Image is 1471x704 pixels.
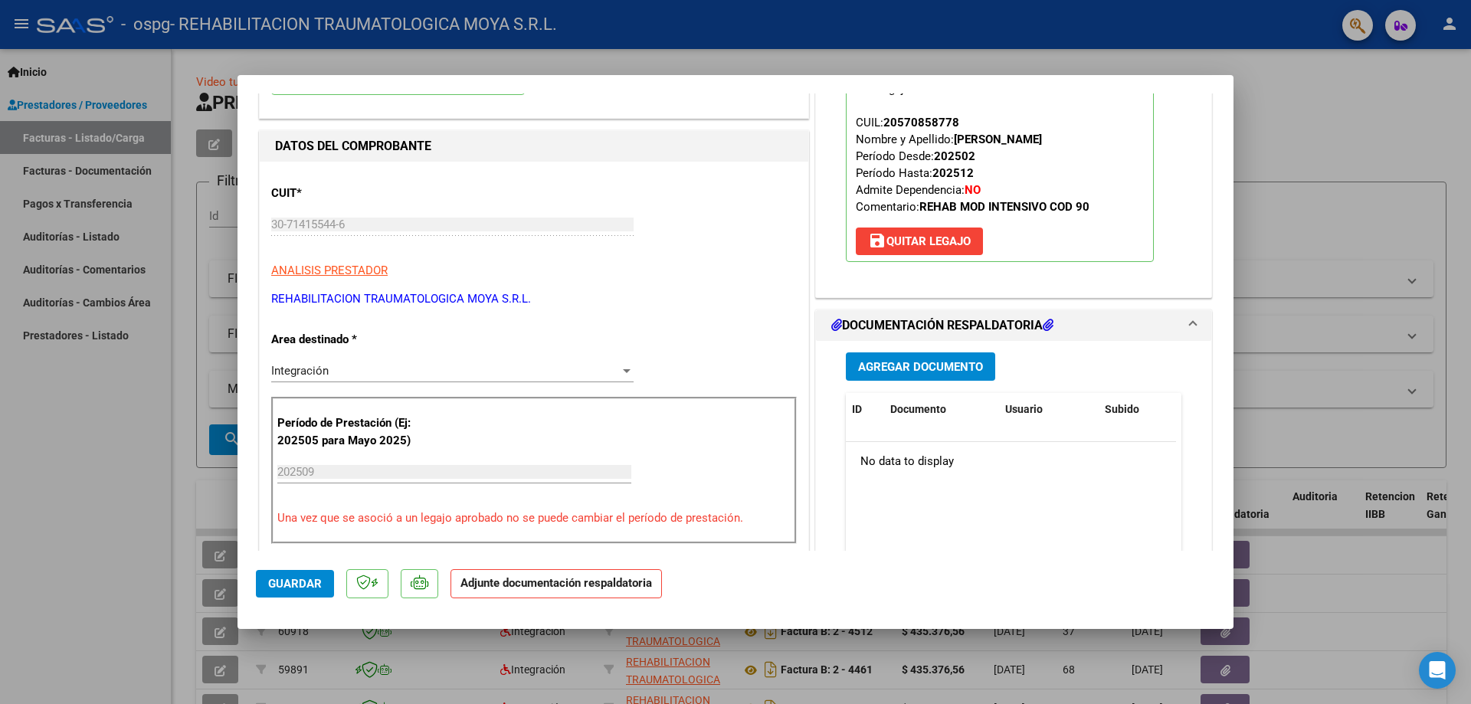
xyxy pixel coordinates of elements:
p: CUIT [271,185,429,202]
strong: DATOS DEL COMPROBANTE [275,139,431,153]
strong: NO [965,183,981,197]
datatable-header-cell: Usuario [999,393,1099,426]
datatable-header-cell: Subido [1099,393,1175,426]
datatable-header-cell: ID [846,393,884,426]
mat-icon: save [868,231,886,250]
strong: [PERSON_NAME] [954,133,1042,146]
div: No data to display [846,442,1176,480]
span: Integración [271,364,329,378]
span: ANALISIS PRESTADOR [271,264,388,277]
button: Quitar Legajo [856,228,983,255]
datatable-header-cell: Acción [1175,393,1252,426]
span: Guardar [268,577,322,591]
span: ID [852,403,862,415]
p: Legajo preaprobado para Período de Prestación: [846,58,1154,262]
p: Período de Prestación (Ej: 202505 para Mayo 2025) [277,414,431,449]
div: DOCUMENTACIÓN RESPALDATORIA [816,341,1211,659]
datatable-header-cell: Documento [884,393,999,426]
button: Agregar Documento [846,352,995,381]
p: Una vez que se asoció a un legajo aprobado no se puede cambiar el período de prestación. [277,509,791,527]
span: CUIL: Nombre y Apellido: Período Desde: Período Hasta: Admite Dependencia: [856,116,1089,214]
div: PREAPROBACIÓN PARA INTEGRACION [816,35,1211,297]
strong: 202512 [932,166,974,180]
div: Open Intercom Messenger [1419,652,1456,689]
span: Comentario: [856,200,1089,214]
div: 20570858778 [883,114,959,131]
span: Subido [1105,403,1139,415]
span: Documento [890,403,946,415]
span: Agregar Documento [858,360,983,374]
button: Guardar [256,570,334,598]
strong: REHAB MOD INTENSIVO COD 90 [919,200,1089,214]
span: Quitar Legajo [868,234,971,248]
strong: 202502 [934,149,975,163]
span: Usuario [1005,403,1043,415]
p: REHABILITACION TRAUMATOLOGICA MOYA S.R.L. [271,290,797,308]
p: Area destinado * [271,331,429,349]
h1: DOCUMENTACIÓN RESPALDATORIA [831,316,1053,335]
strong: Adjunte documentación respaldatoria [460,576,652,590]
mat-expansion-panel-header: DOCUMENTACIÓN RESPALDATORIA [816,310,1211,341]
